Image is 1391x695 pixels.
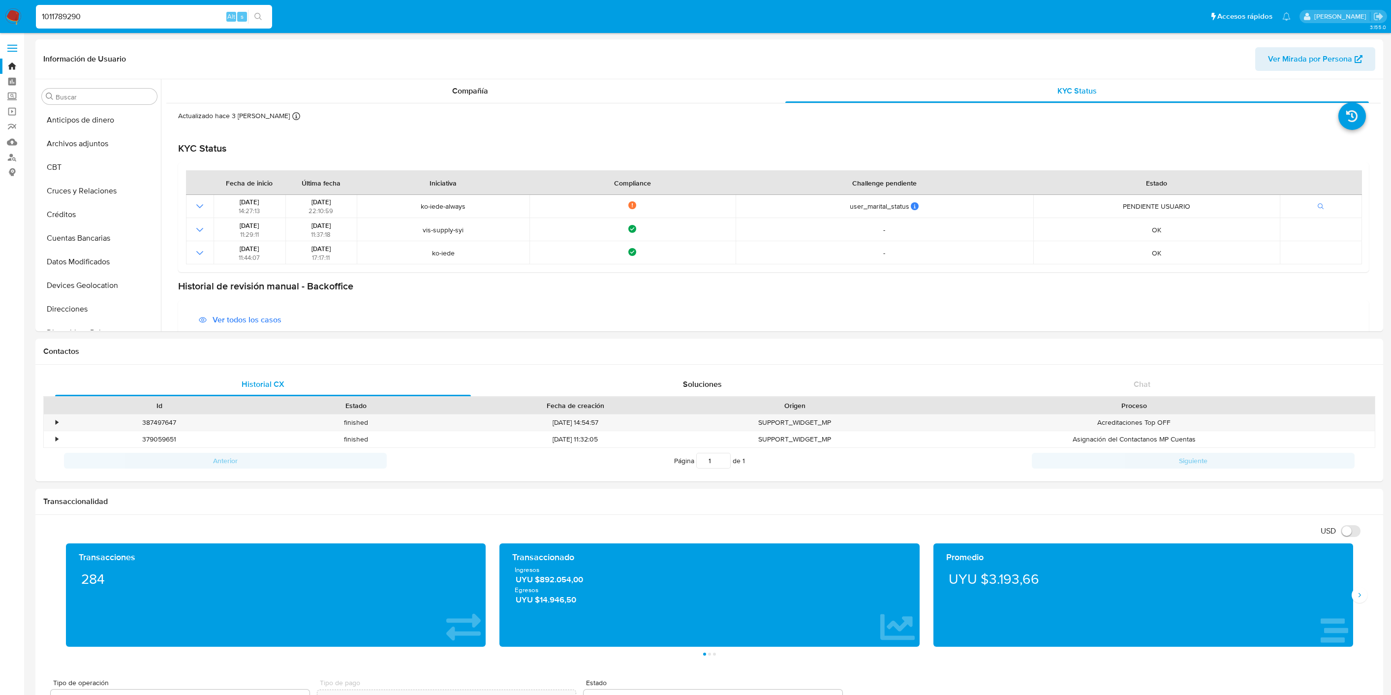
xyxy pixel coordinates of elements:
[1314,12,1370,21] p: gregorio.negri@mercadolibre.com
[893,414,1375,431] div: Acreditaciones Top OFF
[742,456,745,466] span: 1
[64,453,387,469] button: Anterior
[38,226,161,250] button: Cuentas Bancarias
[674,453,745,469] span: Página de
[38,274,161,297] button: Devices Geolocation
[242,379,284,390] span: Historial CX
[227,12,235,21] span: Alt
[43,54,126,64] h1: Información de Usuario
[178,111,290,121] p: Actualizado hace 3 [PERSON_NAME]
[46,93,54,100] button: Buscar
[1268,47,1352,71] span: Ver Mirada por Persona
[454,414,696,431] div: [DATE] 14:54:57
[1032,453,1355,469] button: Siguiente
[38,108,161,132] button: Anticipos de dinero
[454,431,696,447] div: [DATE] 11:32:05
[900,401,1368,411] div: Proceso
[38,297,161,321] button: Direcciones
[43,347,1375,356] h1: Contactos
[697,431,894,447] div: SUPPORT_WIDGET_MP
[61,431,258,447] div: 379059651
[258,431,455,447] div: finished
[1255,47,1375,71] button: Ver Mirada por Persona
[1057,85,1097,96] span: KYC Status
[56,435,58,444] div: •
[452,85,488,96] span: Compañía
[68,401,251,411] div: Id
[461,401,689,411] div: Fecha de creación
[56,93,153,101] input: Buscar
[893,431,1375,447] div: Asignación del Contactanos MP Cuentas
[56,418,58,427] div: •
[38,321,161,345] button: Dispositivos Point
[1134,379,1150,390] span: Chat
[36,10,272,23] input: Buscar usuario o caso...
[697,414,894,431] div: SUPPORT_WIDGET_MP
[38,156,161,179] button: CBT
[61,414,258,431] div: 387497647
[241,12,244,21] span: s
[1217,11,1272,22] span: Accesos rápidos
[38,179,161,203] button: Cruces y Relaciones
[258,414,455,431] div: finished
[1282,12,1291,21] a: Notificaciones
[265,401,448,411] div: Estado
[248,10,268,24] button: search-icon
[1373,11,1384,22] a: Salir
[38,203,161,226] button: Créditos
[43,497,1375,506] h1: Transaccionalidad
[38,250,161,274] button: Datos Modificados
[683,379,722,390] span: Soluciones
[38,132,161,156] button: Archivos adjuntos
[704,401,887,411] div: Origen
